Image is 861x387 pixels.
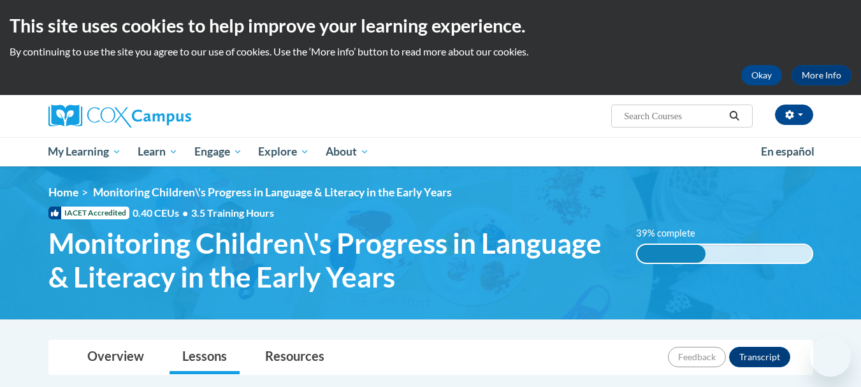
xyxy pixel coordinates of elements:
a: Resources [252,340,337,374]
a: My Learning [40,137,130,166]
div: Main menu [29,137,832,166]
div: 39% complete [637,245,705,263]
input: Search Courses [623,108,725,124]
button: Account Settings [775,105,813,125]
span: • [182,207,188,219]
a: Explore [250,137,317,166]
a: More Info [792,65,851,85]
a: About [317,137,377,166]
button: Search [725,108,744,124]
span: 0.40 CEUs [133,206,191,220]
a: Engage [186,137,250,166]
h2: This site uses cookies to help improve your learning experience. [10,13,851,38]
iframe: Button to launch messaging window [810,336,851,377]
a: Learn [129,137,186,166]
button: Transcript [729,347,790,367]
span: 3.5 Training Hours [191,207,274,219]
span: Monitoring Children\'s Progress in Language & Literacy in the Early Years [48,226,618,294]
span: Engage [194,144,242,159]
p: By continuing to use the site you agree to our use of cookies. Use the ‘More info’ button to read... [10,45,851,59]
a: En español [753,138,823,165]
span: About [326,144,369,159]
a: Lessons [170,340,240,374]
a: Cox Campus [48,105,291,128]
span: Monitoring Children\'s Progress in Language & Literacy in the Early Years [93,186,452,199]
img: Cox Campus [48,105,191,128]
label: 39% complete [636,226,709,240]
button: Okay [741,65,782,85]
button: Feedback [668,347,726,367]
a: Home [48,186,78,199]
span: Explore [258,144,309,159]
span: My Learning [48,144,121,159]
span: En español [761,145,814,158]
span: Learn [138,144,178,159]
a: Overview [75,340,157,374]
span: IACET Accredited [48,207,129,219]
